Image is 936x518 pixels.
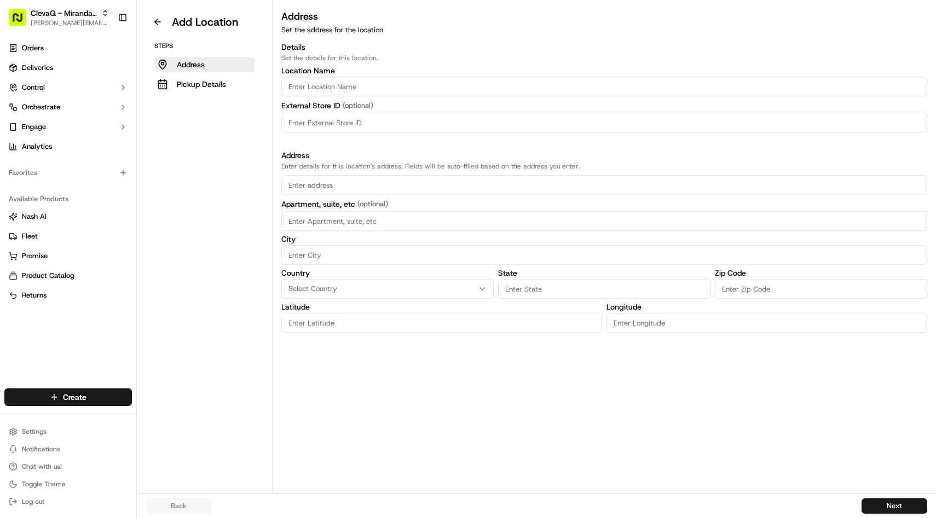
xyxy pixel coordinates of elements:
p: Set the details for this location. [281,54,927,62]
button: Fleet [4,228,132,245]
input: Enter Latitude [281,313,602,333]
label: Zip Code [715,269,927,277]
span: Log out [22,497,44,506]
h3: Address [281,150,927,161]
span: Chat with us! [22,462,62,471]
button: Toggle Theme [4,476,132,492]
label: Country [281,269,494,277]
h3: Details [281,42,927,53]
div: Favorites [4,164,132,182]
span: Select Country [288,284,337,294]
p: Address [177,59,205,70]
button: Create [4,388,132,406]
button: Settings [4,424,132,439]
span: Control [22,83,45,92]
span: Analytics [22,142,52,152]
h3: Address [281,9,927,24]
label: Latitude [281,303,602,311]
input: Enter Longitude [606,313,927,333]
a: Fleet [9,231,128,241]
label: External Store ID [281,101,927,110]
span: Returns [22,290,47,300]
span: Promise [22,251,48,261]
label: City [281,235,927,243]
input: Enter State [498,279,710,299]
span: Orders [22,43,44,53]
span: Settings [22,427,47,436]
a: Promise [9,251,128,261]
a: Product Catalog [9,271,128,281]
span: Notifications [22,445,60,453]
button: Address [154,57,255,72]
button: Next [862,498,927,514]
span: Orchestrate [22,102,60,112]
input: Enter City [281,245,927,265]
button: Notifications [4,441,132,457]
p: Steps [154,42,255,50]
button: Chat with us! [4,459,132,474]
button: Select Country [281,279,494,299]
button: Returns [4,287,132,304]
button: Control [4,79,132,96]
input: Enter address [281,175,927,195]
a: Returns [9,290,128,300]
a: Deliveries [4,59,132,77]
h1: Add Location [172,14,238,30]
p: Set the address for the location [281,25,927,35]
span: Product Catalog [22,271,74,281]
p: Pickup Details [177,79,226,90]
input: Enter External Store ID [281,113,927,132]
label: Apartment, suite, etc [281,199,927,209]
span: (optional) [357,199,388,209]
span: Nash AI [22,212,47,222]
button: Engage [4,118,132,136]
button: Promise [4,247,132,265]
button: Pickup Details [154,77,255,92]
a: Analytics [4,138,132,155]
span: Toggle Theme [22,480,66,488]
button: [PERSON_NAME][EMAIL_ADDRESS][DOMAIN_NAME] [31,19,109,27]
a: Orders [4,39,132,57]
input: Enter Apartment, suite, etc [281,211,927,231]
span: Deliveries [22,63,53,73]
button: Product Catalog [4,267,132,284]
a: Nash AI [9,212,128,222]
input: Enter Zip Code [715,279,927,299]
button: ClevaQ - Miranda RSL [31,8,97,19]
label: Location Name [281,67,927,74]
span: Create [63,392,86,403]
button: Orchestrate [4,98,132,116]
button: ClevaQ - Miranda RSL[PERSON_NAME][EMAIL_ADDRESS][DOMAIN_NAME] [4,4,113,31]
label: State [498,269,710,277]
span: Fleet [22,231,38,241]
span: Engage [22,122,46,132]
span: (optional) [343,101,373,110]
input: Location name [281,77,927,96]
label: Longitude [606,303,927,311]
button: Log out [4,494,132,509]
button: Nash AI [4,208,132,225]
p: Enter details for this location's address. Fields will be auto-filled based on the address you en... [281,162,927,171]
div: Available Products [4,190,132,208]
